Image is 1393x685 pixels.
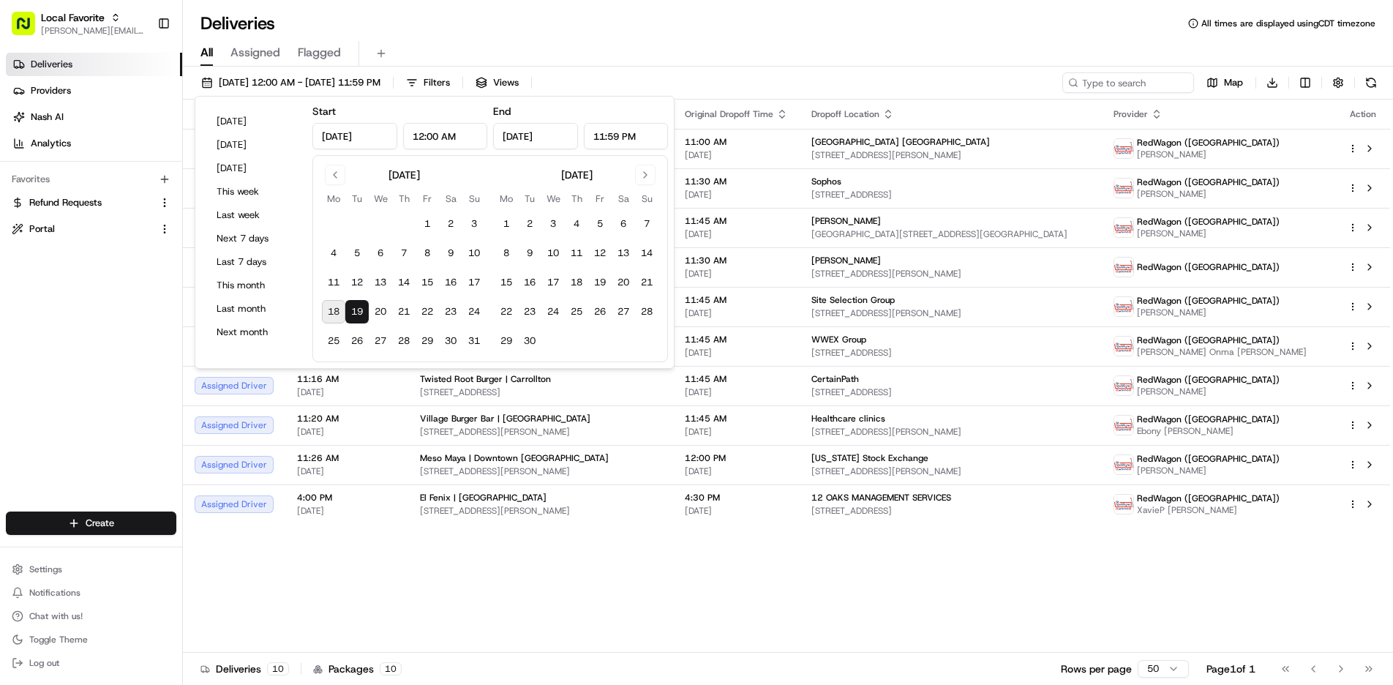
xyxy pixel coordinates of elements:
img: time_to_eat_nevada_logo [1114,139,1133,158]
span: Provider [1114,108,1148,120]
span: [STREET_ADDRESS][PERSON_NAME] [811,268,1090,280]
span: RedWagon ([GEOGRAPHIC_DATA]) [1137,334,1280,346]
button: Notifications [6,583,176,603]
span: Chat with us! [29,610,83,622]
span: Twisted Root Burger | Carrollton [420,373,551,385]
span: [PERSON_NAME][EMAIL_ADDRESS][DOMAIN_NAME] [41,25,146,37]
span: [DATE] [129,266,159,278]
span: Flagged [298,44,341,61]
span: 4:00 PM [297,492,397,504]
input: Time [403,123,488,149]
span: Settings [29,564,62,575]
button: [DATE] 12:00 AM - [DATE] 11:59 PM [195,72,387,93]
button: 15 [495,271,518,294]
span: 11:16 AM [297,373,397,385]
span: [STREET_ADDRESS][PERSON_NAME] [811,465,1090,477]
span: Notifications [29,587,80,599]
span: [DATE] [685,268,788,280]
button: Portal [6,217,176,241]
button: This month [210,275,298,296]
button: 11 [322,271,345,294]
button: 12 [588,242,612,265]
div: 10 [380,662,402,675]
a: Refund Requests [12,196,153,209]
p: Welcome 👋 [15,59,266,82]
input: Time [584,123,669,149]
th: Sunday [635,191,658,206]
span: 12 OAKS MANAGEMENT SERVICES [811,492,951,504]
button: 28 [635,300,658,323]
a: Portal [12,222,153,236]
button: 6 [369,242,392,265]
span: [PERSON_NAME] [1137,149,1280,160]
span: All times are displayed using CDT timezone [1201,18,1375,29]
button: Start new chat [249,144,266,162]
div: We're available if you need us! [66,154,201,166]
span: Providers [31,84,71,97]
div: Start new chat [66,140,240,154]
span: [STREET_ADDRESS] [811,189,1090,201]
span: RedWagon ([GEOGRAPHIC_DATA]) [1137,137,1280,149]
div: Deliveries [200,662,289,676]
h1: Deliveries [200,12,275,35]
button: Refund Requests [6,191,176,214]
th: Thursday [392,191,416,206]
span: [STREET_ADDRESS] [811,505,1090,517]
button: 16 [518,271,541,294]
a: 💻API Documentation [118,321,241,348]
span: [PERSON_NAME] [811,215,881,227]
th: Saturday [612,191,635,206]
button: 24 [541,300,565,323]
button: 3 [541,212,565,236]
span: [DATE] 12:00 AM - [DATE] 11:59 PM [219,76,380,89]
button: 16 [439,271,462,294]
span: [DATE] [297,465,397,477]
button: Toggle Theme [6,629,176,650]
span: 11:45 AM [685,373,788,385]
span: Nash AI [31,111,64,124]
button: 2 [518,212,541,236]
span: Log out [29,657,59,669]
span: [DATE] [685,149,788,161]
button: Create [6,512,176,535]
span: Create [86,517,114,530]
a: Analytics [6,132,182,155]
label: End [493,105,511,118]
span: [DATE] [685,465,788,477]
th: Wednesday [541,191,565,206]
span: [STREET_ADDRESS] [420,386,661,398]
span: 11:30 AM [685,255,788,266]
span: [DATE] [685,189,788,201]
img: 1736555255976-a54dd68f-1ca7-489b-9aae-adbdc363a1c4 [15,140,41,166]
button: 15 [416,271,439,294]
span: [STREET_ADDRESS][PERSON_NAME] [811,149,1090,161]
button: 18 [322,300,345,323]
th: Saturday [439,191,462,206]
span: [DATE] [297,386,397,398]
span: [US_STATE] Stock Exchange [811,452,928,464]
button: 17 [462,271,486,294]
span: RedWagon ([GEOGRAPHIC_DATA]) [1137,261,1280,273]
button: 7 [392,242,416,265]
span: Healthcare clinics [811,413,885,424]
span: All [200,44,213,61]
span: WWEX Group [811,334,866,345]
p: Rows per page [1061,662,1132,676]
button: 11 [565,242,588,265]
button: 7 [635,212,658,236]
input: Clear [38,94,241,110]
button: 14 [635,242,658,265]
img: 1736555255976-a54dd68f-1ca7-489b-9aae-adbdc363a1c4 [29,267,41,279]
span: [STREET_ADDRESS][PERSON_NAME] [811,426,1090,438]
img: time_to_eat_nevada_logo [1114,376,1133,395]
span: Deliveries [31,58,72,71]
span: Analytics [31,137,71,150]
div: [DATE] [388,168,420,182]
button: 22 [495,300,518,323]
span: RedWagon ([GEOGRAPHIC_DATA]) [1137,453,1280,465]
img: time_to_eat_nevada_logo [1114,258,1133,277]
span: 11:20 AM [297,413,397,424]
img: Nash [15,15,44,44]
button: 9 [439,242,462,265]
span: Village Burger Bar | [GEOGRAPHIC_DATA] [420,413,590,424]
